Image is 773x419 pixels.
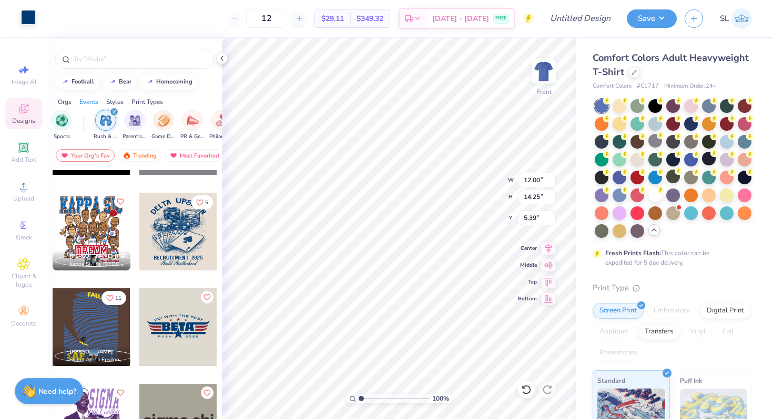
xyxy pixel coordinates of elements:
[191,195,213,209] button: Like
[605,249,661,257] strong: Fresh Prints Flash:
[118,149,161,162] div: Trending
[115,296,121,301] span: 11
[38,386,76,396] strong: Need help?
[114,195,127,208] button: Like
[680,375,702,386] span: Puff Ink
[123,110,147,141] button: filter button
[123,133,147,141] span: Parent's Weekend
[60,152,69,159] img: most_fav.gif
[58,97,72,107] div: Orgs
[51,110,72,141] div: filter for Sports
[627,9,677,28] button: Save
[131,97,163,107] div: Print Types
[123,110,147,141] div: filter for Parent's Weekend
[201,291,213,303] button: Like
[123,152,131,159] img: trending.gif
[12,78,36,86] span: Image AI
[79,97,98,107] div: Events
[94,133,118,141] span: Rush & Bid
[13,194,34,203] span: Upload
[647,303,697,319] div: Embroidery
[156,79,192,85] div: homecoming
[664,82,717,91] span: Minimum Order: 24 +
[593,51,749,78] span: Comfort Colors Adult Heavyweight T-Shirt
[54,133,70,141] span: Sports
[73,54,207,64] input: Try "Alpha"
[103,74,136,90] button: bear
[56,149,115,162] div: Your Org's Fav
[216,114,228,127] img: Philanthropy Image
[518,261,537,269] span: Middle
[69,356,126,364] span: Sigma Alpha Epsilon, [GEOGRAPHIC_DATA][US_STATE]
[683,324,713,340] div: Vinyl
[536,87,552,97] div: Front
[542,8,619,29] input: Untitled Design
[129,114,141,127] img: Parent's Weekend Image
[593,82,632,91] span: Comfort Colors
[432,13,489,24] span: [DATE] - [DATE]
[605,248,735,267] div: This color can be expedited for 5 day delivery.
[72,79,94,85] div: football
[518,245,537,252] span: Center
[11,319,36,328] span: Decorate
[16,233,32,242] span: Greek
[151,133,176,141] span: Game Day
[700,303,751,319] div: Digital Print
[597,375,625,386] span: Standard
[518,295,537,302] span: Bottom
[638,324,680,340] div: Transfers
[593,282,752,294] div: Print Type
[106,97,124,107] div: Styles
[593,345,644,361] div: Rhinestones
[720,13,729,25] span: SL
[180,110,205,141] button: filter button
[94,110,118,141] button: filter button
[187,114,199,127] img: PR & General Image
[731,8,752,29] img: Sonia Lerner
[12,117,35,125] span: Designs
[151,110,176,141] div: filter for Game Day
[169,152,178,159] img: most_fav.gif
[151,110,176,141] button: filter button
[146,79,154,85] img: trend_line.gif
[209,133,233,141] span: Philanthropy
[720,8,752,29] a: SL
[55,74,99,90] button: football
[533,61,554,82] img: Front
[61,79,69,85] img: trend_line.gif
[201,386,213,399] button: Like
[140,74,197,90] button: homecoming
[94,110,118,141] div: filter for Rush & Bid
[518,278,537,286] span: Top
[593,303,644,319] div: Screen Print
[101,291,126,305] button: Like
[357,13,383,24] span: $349.32
[180,110,205,141] div: filter for PR & General
[114,386,127,399] button: Like
[209,110,233,141] button: filter button
[119,79,131,85] div: bear
[180,133,205,141] span: PR & General
[69,260,126,268] span: Kappa Sigma, [GEOGRAPHIC_DATA][US_STATE]
[56,114,68,127] img: Sports Image
[593,324,635,340] div: Applique
[108,79,117,85] img: trend_line.gif
[51,110,72,141] button: filter button
[205,200,208,205] span: 5
[158,114,170,127] img: Game Day Image
[716,324,740,340] div: Foil
[11,155,36,164] span: Add Text
[637,82,659,91] span: # C1717
[5,272,42,289] span: Clipart & logos
[321,13,344,24] span: $29.11
[246,9,287,28] input: – –
[69,253,158,260] span: [PERSON_NAME] [PERSON_NAME]
[100,114,112,127] img: Rush & Bid Image
[495,15,506,22] span: FREE
[209,110,233,141] div: filter for Philanthropy
[165,149,224,162] div: Most Favorited
[432,394,449,403] span: 100 %
[69,348,113,355] span: [PERSON_NAME]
